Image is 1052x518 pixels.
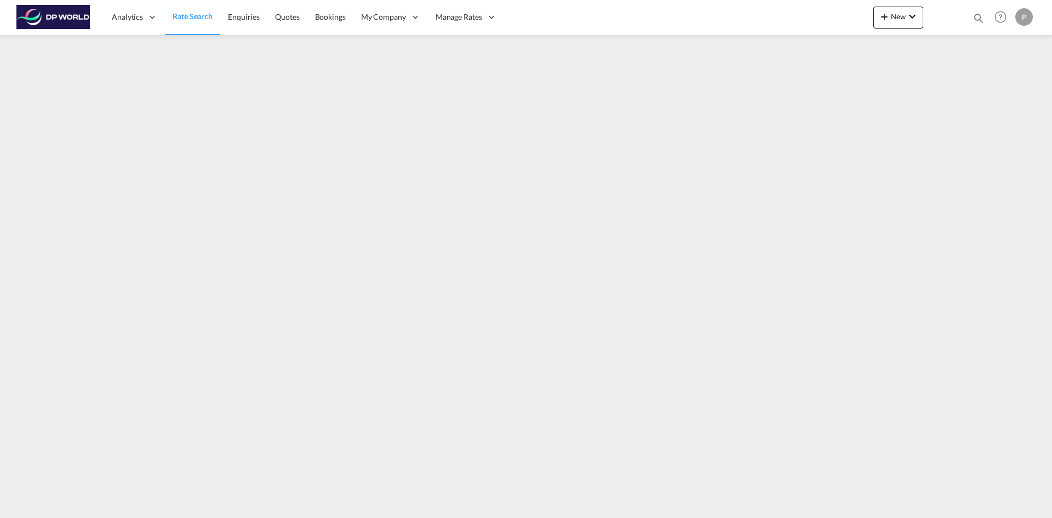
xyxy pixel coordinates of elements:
div: P [1015,8,1033,26]
span: Quotes [275,12,299,21]
span: My Company [361,12,406,22]
md-icon: icon-chevron-down [906,10,919,23]
span: Enquiries [228,12,260,21]
md-icon: icon-plus 400-fg [878,10,891,23]
span: Manage Rates [436,12,482,22]
span: Bookings [315,12,346,21]
span: Analytics [112,12,143,22]
div: icon-magnify [973,12,985,29]
md-icon: icon-magnify [973,12,985,24]
span: New [878,12,919,21]
button: icon-plus 400-fgNewicon-chevron-down [873,7,923,29]
div: Help [991,8,1015,27]
span: Rate Search [173,12,213,21]
span: Help [991,8,1010,26]
img: c08ca190194411f088ed0f3ba295208c.png [16,5,90,30]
